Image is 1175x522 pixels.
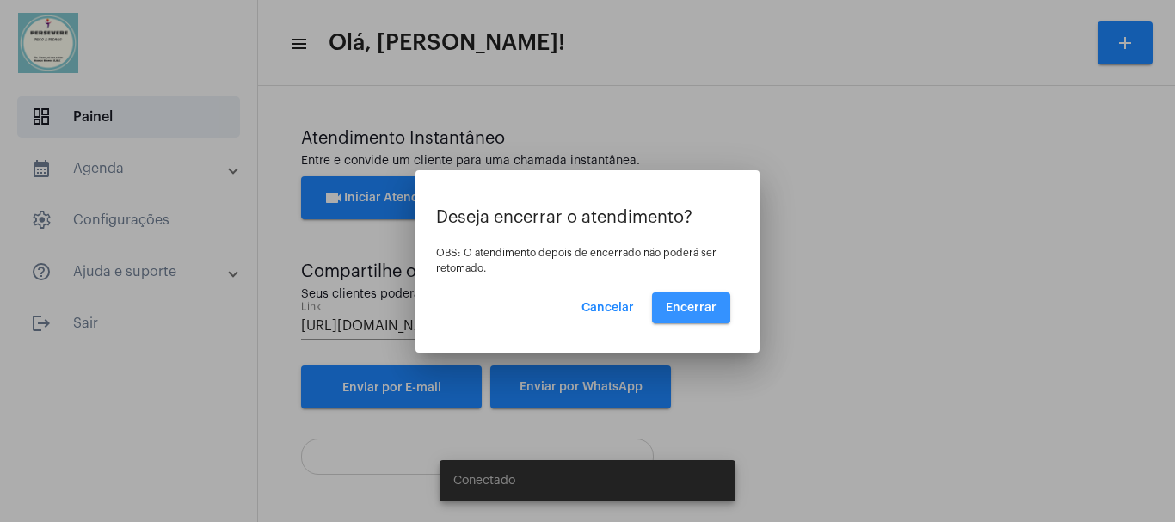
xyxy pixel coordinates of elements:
[652,292,730,323] button: Encerrar
[568,292,648,323] button: Cancelar
[436,208,739,227] p: Deseja encerrar o atendimento?
[581,302,634,314] span: Cancelar
[666,302,717,314] span: Encerrar
[436,248,717,273] span: OBS: O atendimento depois de encerrado não poderá ser retomado.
